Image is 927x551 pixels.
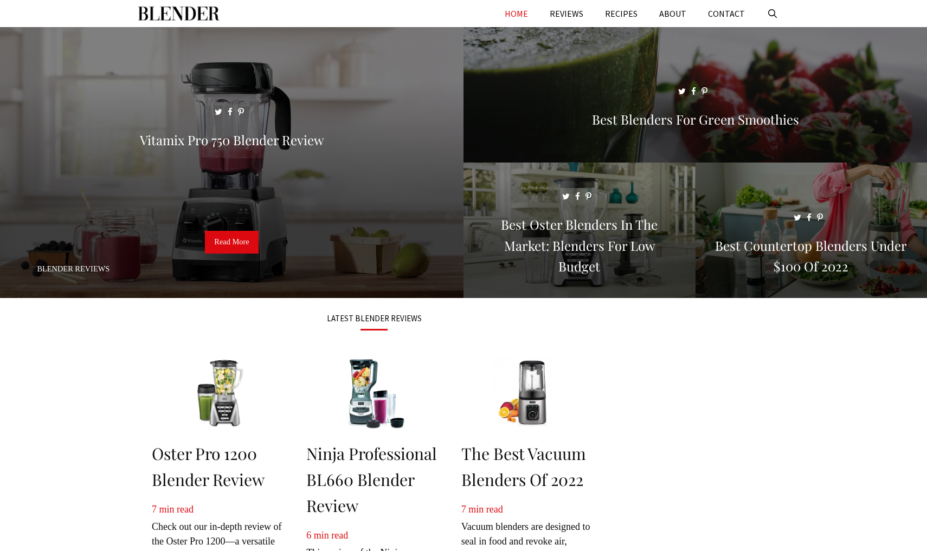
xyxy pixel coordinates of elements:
[152,355,287,431] img: Oster Pro 1200 Blender Review
[468,504,503,515] span: min read
[463,150,927,160] a: Best Blenders for Green Smoothies
[461,504,466,515] span: 7
[37,264,110,273] a: Blender Reviews
[306,443,437,516] a: Ninja Professional BL660 Blender Review
[205,231,258,254] a: Read More
[461,355,596,431] img: The Best Vacuum Blenders of 2022
[152,504,157,515] span: 7
[314,530,348,541] span: min read
[461,443,586,490] a: The Best Vacuum Blenders of 2022
[463,285,696,296] a: Best Oster Blenders in the Market: Blenders for Low Budget
[152,314,596,322] h3: LATEST BLENDER REVIEWS
[159,504,194,515] span: min read
[306,355,441,431] img: Ninja Professional BL660 Blender Review
[152,443,265,490] a: Oster Pro 1200 Blender Review
[306,530,311,541] span: 6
